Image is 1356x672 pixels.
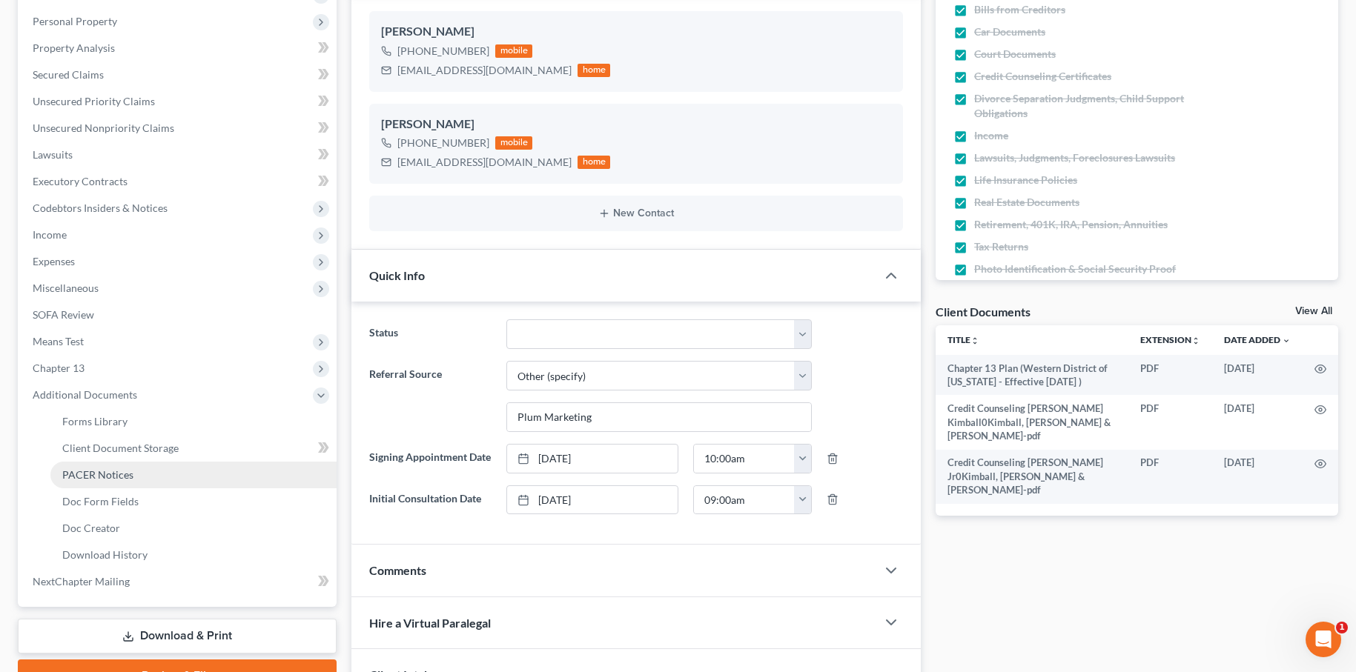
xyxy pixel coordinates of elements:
[1128,355,1212,396] td: PDF
[578,156,610,169] div: home
[507,403,811,431] input: Other Referral Source
[1191,336,1200,345] i: unfold_more
[1306,622,1341,657] iframe: Intercom live chat
[694,445,795,473] input: -- : --
[495,136,532,150] div: mobile
[507,445,678,473] a: [DATE]
[974,217,1168,232] span: Retirement, 401K, IRA, Pension, Annuities
[1212,395,1303,449] td: [DATE]
[974,69,1111,84] span: Credit Counseling Certificates
[50,435,337,462] a: Client Document Storage
[33,308,94,321] span: SOFA Review
[936,355,1128,396] td: Chapter 13 Plan (Western District of [US_STATE] - Effective [DATE] )
[694,486,795,514] input: -- : --
[974,91,1225,121] span: Divorce Separation Judgments, Child Support Obligations
[1140,334,1200,345] a: Extensionunfold_more
[50,515,337,542] a: Doc Creator
[1336,622,1348,633] span: 1
[33,362,85,374] span: Chapter 13
[1212,450,1303,504] td: [DATE]
[33,388,137,401] span: Additional Documents
[21,61,337,88] a: Secured Claims
[974,47,1056,61] span: Court Documents
[1212,355,1303,396] td: [DATE]
[974,173,1077,187] span: Life Insurance Policies
[397,44,489,59] div: [PHONE_NUMBER]
[1282,336,1291,345] i: expand_more
[974,262,1176,276] span: Photo Identification & Social Security Proof
[947,334,979,345] a: Titleunfold_more
[62,522,120,534] span: Doc Creator
[507,486,678,514] a: [DATE]
[381,23,891,41] div: [PERSON_NAME]
[362,319,499,349] label: Status
[1128,395,1212,449] td: PDF
[397,63,572,78] div: [EMAIL_ADDRESS][DOMAIN_NAME]
[1128,450,1212,504] td: PDF
[974,128,1008,143] span: Income
[33,122,174,134] span: Unsecured Nonpriority Claims
[1224,334,1291,345] a: Date Added expand_more
[362,485,499,515] label: Initial Consultation Date
[21,568,337,595] a: NextChapter Mailing
[62,495,139,508] span: Doc Form Fields
[33,575,130,588] span: NextChapter Mailing
[50,462,337,488] a: PACER Notices
[33,228,67,241] span: Income
[33,282,99,294] span: Miscellaneous
[369,616,491,630] span: Hire a Virtual Paralegal
[21,88,337,115] a: Unsecured Priority Claims
[974,239,1028,254] span: Tax Returns
[33,255,75,267] span: Expenses
[936,450,1128,504] td: Credit Counseling [PERSON_NAME] Jr0Kimball, [PERSON_NAME] & [PERSON_NAME]-pdf
[62,468,133,481] span: PACER Notices
[369,563,426,577] span: Comments
[62,415,128,428] span: Forms Library
[50,408,337,435] a: Forms Library
[21,35,337,61] a: Property Analysis
[362,444,499,473] label: Signing Appointment Date
[397,136,489,150] div: [PHONE_NUMBER]
[21,142,337,168] a: Lawsuits
[974,150,1175,165] span: Lawsuits, Judgments, Foreclosures Lawsuits
[397,155,572,170] div: [EMAIL_ADDRESS][DOMAIN_NAME]
[33,175,128,187] span: Executory Contracts
[33,68,104,81] span: Secured Claims
[495,44,532,58] div: mobile
[33,15,117,27] span: Personal Property
[50,488,337,515] a: Doc Form Fields
[936,304,1031,319] div: Client Documents
[21,115,337,142] a: Unsecured Nonpriority Claims
[381,116,891,133] div: [PERSON_NAME]
[970,336,979,345] i: unfold_more
[21,168,337,195] a: Executory Contracts
[33,202,168,214] span: Codebtors Insiders & Notices
[974,24,1045,39] span: Car Documents
[362,361,499,432] label: Referral Source
[33,335,84,347] span: Means Test
[369,268,425,282] span: Quick Info
[33,148,73,161] span: Lawsuits
[62,442,179,454] span: Client Document Storage
[33,95,155,107] span: Unsecured Priority Claims
[33,41,115,54] span: Property Analysis
[50,542,337,568] a: Download History
[578,64,610,77] div: home
[974,2,1065,17] span: Bills from Creditors
[18,619,337,653] a: Download & Print
[62,548,148,561] span: Download History
[21,302,337,328] a: SOFA Review
[974,195,1079,210] span: Real Estate Documents
[381,207,891,219] button: New Contact
[936,395,1128,449] td: Credit Counseling [PERSON_NAME] Kimball0Kimball, [PERSON_NAME] & [PERSON_NAME]-pdf
[1295,306,1332,316] a: View All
